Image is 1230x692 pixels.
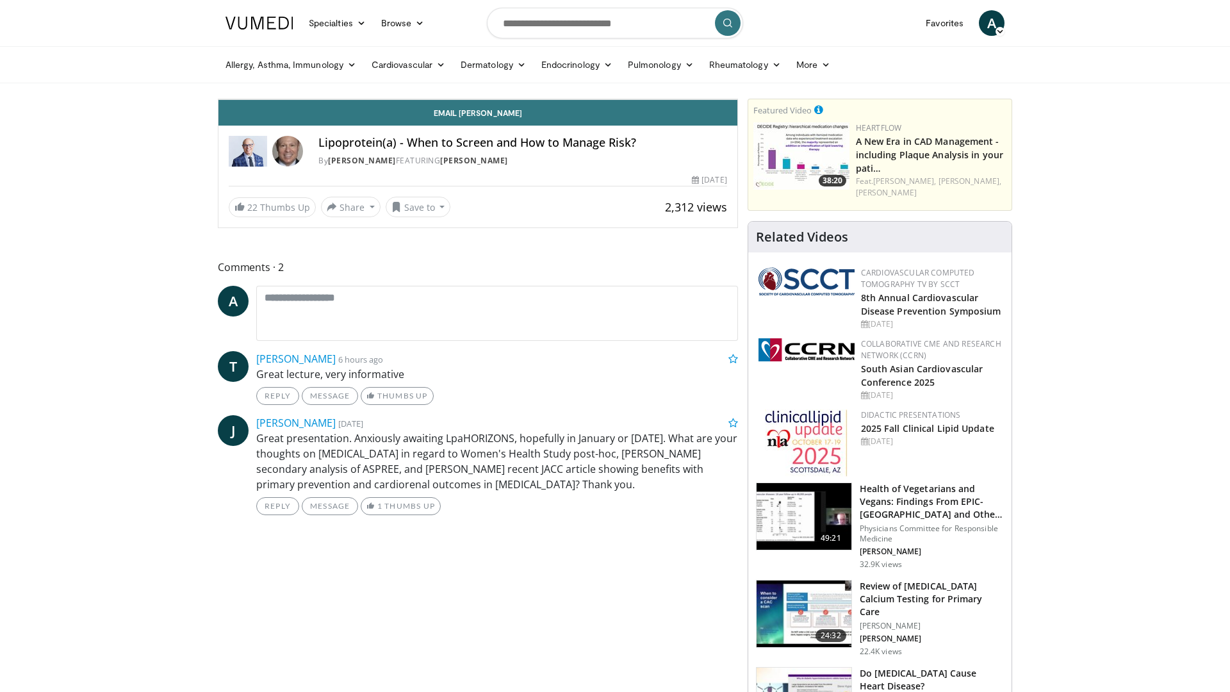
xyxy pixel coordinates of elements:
a: Specialties [301,10,373,36]
small: 6 hours ago [338,354,383,365]
video-js: Video Player [218,99,737,100]
a: J [218,415,249,446]
a: South Asian Cardiovascular Conference 2025 [861,363,983,388]
div: Feat. [856,176,1006,199]
a: Reply [256,387,299,405]
a: Rheumatology [701,52,789,78]
img: d65bce67-f81a-47c5-b47d-7b8806b59ca8.jpg.150x105_q85_autocrop_double_scale_upscale_version-0.2.jpg [765,409,848,477]
p: Great presentation. Anxiously awaiting LpaHORIZONS, hopefully in January or [DATE]. What are your... [256,431,738,492]
span: 38:20 [819,175,846,186]
p: 32.9K views [860,559,902,570]
a: More [789,52,838,78]
a: Allergy, Asthma, Immunology [218,52,364,78]
img: 738d0e2d-290f-4d89-8861-908fb8b721dc.150x105_q85_crop-smart_upscale.jpg [753,122,849,190]
img: 51a70120-4f25-49cc-93a4-67582377e75f.png.150x105_q85_autocrop_double_scale_upscale_version-0.2.png [758,267,855,295]
span: 22 [247,201,258,213]
div: [DATE] [861,390,1001,401]
a: Email [PERSON_NAME] [218,100,737,126]
a: [PERSON_NAME] [328,155,396,166]
a: Heartflow [856,122,902,133]
a: [PERSON_NAME] [856,187,917,198]
h4: Related Videos [756,229,848,245]
a: A [979,10,1004,36]
p: [PERSON_NAME] [860,634,1004,644]
a: [PERSON_NAME], [939,176,1001,186]
a: T [218,351,249,382]
a: Dermatology [453,52,534,78]
a: Browse [373,10,432,36]
small: Featured Video [753,104,812,116]
div: [DATE] [861,318,1001,330]
a: 8th Annual Cardiovascular Disease Prevention Symposium [861,292,1001,317]
span: 1 [377,501,382,511]
div: [DATE] [692,174,726,186]
a: 49:21 Health of Vegetarians and Vegans: Findings From EPIC-[GEOGRAPHIC_DATA] and Othe… Physicians... [756,482,1004,570]
div: By FEATURING [318,155,727,167]
a: Thumbs Up [361,387,433,405]
a: [PERSON_NAME], [873,176,936,186]
a: Reply [256,497,299,515]
h4: Lipoprotein(a) - When to Screen and How to Manage Risk? [318,136,727,150]
a: 2025 Fall Clinical Lipid Update [861,422,994,434]
a: 24:32 Review of [MEDICAL_DATA] Calcium Testing for Primary Care [PERSON_NAME] [PERSON_NAME] 22.4K... [756,580,1004,657]
a: [PERSON_NAME] [440,155,508,166]
img: VuMedi Logo [225,17,293,29]
a: Message [302,387,358,405]
a: 38:20 [753,122,849,190]
div: Didactic Presentations [861,409,1001,421]
span: 24:32 [816,629,846,642]
a: A [218,286,249,317]
img: a04ee3ba-8487-4636-b0fb-5e8d268f3737.png.150x105_q85_autocrop_double_scale_upscale_version-0.2.png [758,338,855,361]
h3: Review of [MEDICAL_DATA] Calcium Testing for Primary Care [860,580,1004,618]
a: Pulmonology [620,52,701,78]
a: Message [302,497,358,515]
a: Favorites [918,10,971,36]
button: Save to [386,197,451,217]
a: 1 Thumbs Up [361,497,441,515]
small: [DATE] [338,418,363,429]
a: Collaborative CME and Research Network (CCRN) [861,338,1001,361]
p: [PERSON_NAME] [860,621,1004,631]
a: Endocrinology [534,52,620,78]
img: Dr. Robert S. Rosenson [229,136,267,167]
img: Avatar [272,136,303,167]
input: Search topics, interventions [487,8,743,38]
p: 22.4K views [860,647,902,657]
h3: Health of Vegetarians and Vegans: Findings From EPIC-[GEOGRAPHIC_DATA] and Othe… [860,482,1004,521]
span: 2,312 views [665,199,727,215]
a: A New Era in CAD Management - including Plaque Analysis in your pati… [856,135,1003,174]
a: 22 Thumbs Up [229,197,316,217]
button: Share [321,197,381,217]
p: Great lecture, very informative [256,367,738,382]
span: Comments 2 [218,259,738,276]
p: [PERSON_NAME] [860,547,1004,557]
div: [DATE] [861,436,1001,447]
a: Cardiovascular [364,52,453,78]
img: 606f2b51-b844-428b-aa21-8c0c72d5a896.150x105_q85_crop-smart_upscale.jpg [757,483,851,550]
a: [PERSON_NAME] [256,352,336,366]
a: Cardiovascular Computed Tomography TV by SCCT [861,267,975,290]
img: f4af32e0-a3f3-4dd9-8ed6-e543ca885e6d.150x105_q85_crop-smart_upscale.jpg [757,581,851,647]
p: Physicians Committee for Responsible Medicine [860,523,1004,544]
span: 49:21 [816,532,846,545]
a: [PERSON_NAME] [256,416,336,430]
